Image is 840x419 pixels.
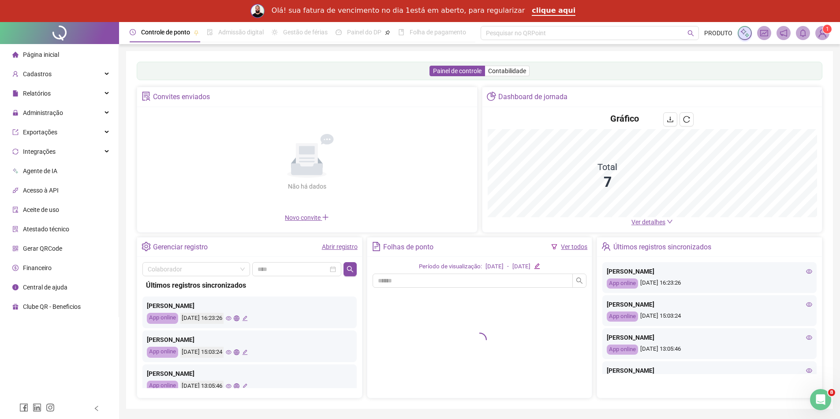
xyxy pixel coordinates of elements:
[810,389,831,410] iframe: Intercom live chat
[226,383,231,389] span: eye
[760,29,768,37] span: fund
[226,349,231,355] span: eye
[347,266,354,273] span: search
[12,110,19,116] span: lock
[607,278,812,289] div: [DATE] 16:23:26
[385,30,390,35] span: pushpin
[180,381,224,392] div: [DATE] 13:05:46
[142,242,151,251] span: setting
[372,242,381,251] span: file-text
[242,349,248,355] span: edit
[704,28,732,38] span: PRODUTO
[607,345,812,355] div: [DATE] 13:05:46
[23,70,52,78] span: Cadastros
[398,29,404,35] span: book
[285,214,329,221] span: Novo convite
[532,6,575,16] a: clique aqui
[687,30,694,37] span: search
[23,167,57,174] span: Agente de IA
[23,129,57,136] span: Exportações
[806,334,812,341] span: eye
[242,315,248,321] span: edit
[512,262,530,271] div: [DATE]
[153,89,210,104] div: Convites enviados
[141,29,190,36] span: Controle de ponto
[799,29,807,37] span: bell
[823,25,832,33] sup: Atualize o seu contato no menu Meus Dados
[23,206,59,213] span: Aceite de uso
[534,263,540,269] span: edit
[147,369,352,378] div: [PERSON_NAME]
[826,26,829,32] span: 1
[153,240,208,255] div: Gerenciar registro
[607,345,638,355] div: App online
[507,262,509,271] div: -
[130,29,136,35] span: clock-circle
[347,29,381,36] span: Painel do DP
[322,243,358,250] a: Abrir registro
[33,403,41,412] span: linkedin
[234,349,239,355] span: global
[12,71,19,77] span: user-add
[607,311,638,322] div: App online
[576,277,583,284] span: search
[12,226,19,232] span: solution
[488,67,526,74] span: Contabilidade
[607,267,812,276] div: [PERSON_NAME]
[250,4,265,18] img: Profile image for Rodolfo
[12,245,19,252] span: qrcode
[410,29,466,36] span: Folha de pagamento
[610,112,639,125] h4: Gráfico
[147,313,178,324] div: App online
[806,367,812,374] span: eye
[498,89,567,104] div: Dashboard de jornada
[93,405,100,412] span: left
[607,311,812,322] div: [DATE] 15:03:24
[218,29,264,36] span: Admissão digital
[46,403,55,412] span: instagram
[23,284,67,291] span: Central de ajuda
[485,262,504,271] div: [DATE]
[23,264,52,271] span: Financeiro
[470,330,489,349] span: loading
[419,262,482,271] div: Período de visualização:
[283,29,328,36] span: Gestão de férias
[12,129,19,135] span: export
[816,26,829,40] img: 38791
[146,280,353,291] div: Últimos registros sincronizados
[613,240,711,255] div: Últimos registros sincronizados
[601,242,611,251] span: team
[266,182,347,191] div: Não há dados
[487,92,496,101] span: pie-chart
[272,6,525,15] div: Olá! sua fatura de vencimento no dia 1está em aberto, para regularizar
[667,116,674,123] span: download
[23,90,51,97] span: Relatórios
[561,243,587,250] a: Ver todos
[234,315,239,321] span: global
[322,214,329,221] span: plus
[142,92,151,101] span: solution
[740,28,750,38] img: sparkle-icon.fc2bf0ac1784a2077858766a79e2daf3.svg
[12,187,19,193] span: api
[180,313,224,324] div: [DATE] 16:23:26
[683,116,690,123] span: reload
[806,301,812,308] span: eye
[234,383,239,389] span: global
[272,29,278,35] span: sun
[667,219,673,225] span: down
[12,90,19,96] span: file
[207,29,213,35] span: file-done
[12,265,19,271] span: dollar
[147,381,178,392] div: App online
[383,240,433,255] div: Folhas de ponto
[23,51,59,58] span: Página inicial
[194,30,199,35] span: pushpin
[23,226,69,233] span: Atestado técnico
[828,389,835,396] span: 8
[19,403,28,412] span: facebook
[12,148,19,155] span: sync
[12,304,19,310] span: gift
[147,301,352,311] div: [PERSON_NAME]
[23,245,62,252] span: Gerar QRCode
[607,300,812,309] div: [PERSON_NAME]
